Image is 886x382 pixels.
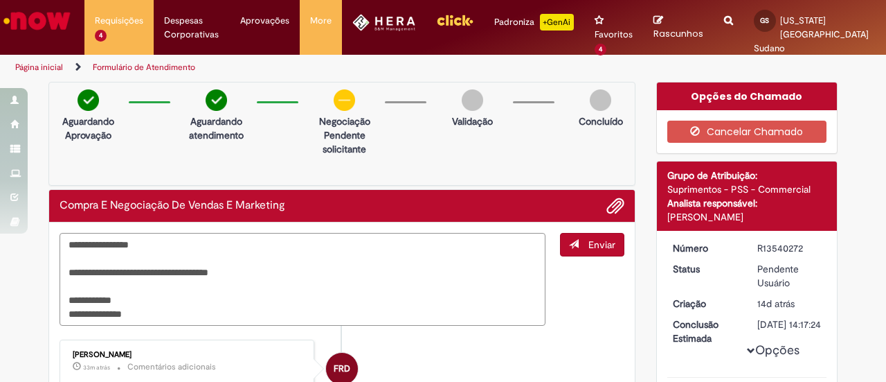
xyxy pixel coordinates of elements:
[653,27,703,40] span: Rascunhos
[60,200,285,212] h2: Compra E Negociação De Vendas E Marketing Histórico de tíquete
[662,262,748,276] dt: Status
[73,351,303,359] div: [PERSON_NAME]
[662,318,748,345] dt: Conclusão Estimada
[757,318,822,331] div: [DATE] 14:17:24
[83,363,110,372] time: 29/09/2025 17:22:18
[310,14,332,28] span: More
[127,361,216,373] small: Comentários adicionais
[352,14,415,31] img: HeraLogo.png
[657,83,838,110] div: Opções do Chamado
[15,62,63,73] a: Página inicial
[662,297,748,311] dt: Criação
[78,89,99,111] img: check-circle-green.png
[164,14,220,42] span: Despesas Corporativas
[183,114,250,142] p: Aguardando atendimento
[55,114,122,142] p: Aguardando Aprovação
[311,128,378,156] p: Pendente solicitante
[653,15,703,40] a: Rascunhos
[1,7,73,35] img: ServiceNow
[93,62,195,73] a: Formulário de Atendimento
[311,114,378,128] p: Negociação
[95,30,107,42] span: 4
[95,14,143,28] span: Requisições
[757,262,822,290] div: Pendente Usuário
[606,197,624,215] button: Adicionar anexos
[10,55,580,80] ul: Trilhas de página
[757,297,795,310] time: 16/09/2025 15:17:18
[334,89,355,111] img: circle-minus.png
[754,15,869,54] span: [US_STATE] [GEOGRAPHIC_DATA] Sudano
[452,114,493,128] p: Validação
[560,233,624,257] button: Enviar
[595,44,606,55] span: 4
[462,89,483,111] img: img-circle-grey.png
[579,114,623,128] p: Concluído
[757,297,795,310] span: 14d atrás
[667,168,827,182] div: Grupo de Atribuição:
[590,89,611,111] img: img-circle-grey.png
[240,14,289,28] span: Aprovações
[662,241,748,255] dt: Número
[667,121,827,143] button: Cancelar Chamado
[588,238,615,251] span: Enviar
[436,10,473,31] img: click_logo_yellow_360x200.png
[667,196,827,210] div: Analista responsável:
[494,14,574,31] div: Padroniza
[206,89,227,111] img: check-circle-green.png
[667,182,827,196] div: Suprimentos - PSS - Commercial
[760,16,769,25] span: GS
[667,210,827,224] div: [PERSON_NAME]
[595,28,633,42] span: Favoritos
[540,14,574,31] p: +GenAi
[757,297,822,311] div: 16/09/2025 15:17:18
[83,363,110,372] span: 33m atrás
[60,233,545,325] textarea: Digite sua mensagem aqui...
[757,241,822,255] div: R13540272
